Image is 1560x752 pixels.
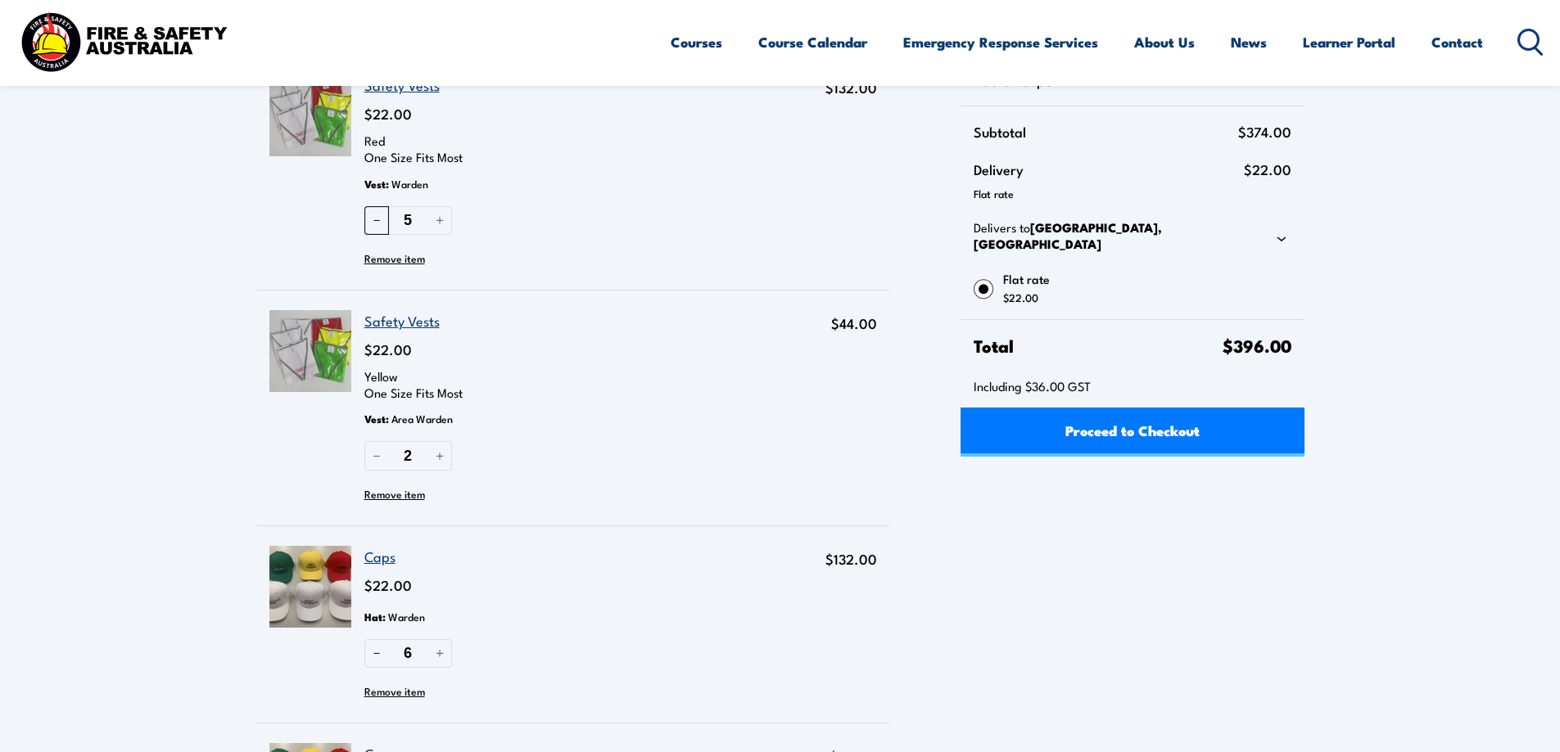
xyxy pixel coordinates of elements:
[427,441,452,470] button: Increase quantity of Safety Vests
[1003,269,1291,289] span: Flat rate
[1431,20,1483,64] a: Contact
[671,20,722,64] a: Courses
[1231,20,1267,64] a: News
[269,546,351,628] img: Caps
[903,20,1098,64] a: Emergency Response Services
[364,206,389,235] button: Reduce quantity of Safety Vests
[269,310,351,392] img: Safety Vests
[974,157,1243,182] span: Delivery
[388,604,425,628] span: Warden
[825,548,877,569] span: $132.00
[974,378,1291,394] p: Including $36.00 GST
[364,310,440,331] a: Safety Vests
[364,339,412,359] span: $22.00
[364,441,389,470] button: Reduce quantity of Safety Vests
[364,605,386,629] span: Hat :
[1223,331,1291,358] span: $396.00
[758,20,867,64] a: Course Calendar
[364,133,795,165] p: Red One Size Fits Most
[974,218,1162,253] strong: [GEOGRAPHIC_DATA], [GEOGRAPHIC_DATA]
[427,639,452,668] button: Increase quantity of Caps
[364,172,389,196] span: Vest :
[391,171,428,196] span: Warden
[427,206,452,235] button: Increase quantity of Safety Vests
[364,678,425,703] button: Remove Caps from cart
[1003,290,1038,305] span: $22.00
[364,546,396,566] a: Caps
[364,639,389,668] button: Reduce quantity of Caps
[364,481,425,506] button: Remove Safety Vests from cart
[364,103,412,124] span: $22.00
[1303,20,1395,64] a: Learner Portal
[974,279,993,299] input: Flat rate$22.00
[364,574,412,595] span: $22.00
[391,406,453,430] span: Area Warden
[831,313,877,333] span: $44.00
[974,219,1264,252] p: Delivers to
[364,407,389,431] span: Vest :
[364,245,425,270] button: Remove Safety Vests from cart
[389,441,427,470] input: Quantity of Safety Vests in your cart.
[974,119,1237,144] span: Subtotal
[1244,157,1291,182] span: $22.00
[974,333,1222,358] span: Total
[389,639,427,668] input: Quantity of Caps in your cart.
[389,206,427,235] input: Quantity of Safety Vests in your cart.
[1238,119,1291,144] span: $374.00
[825,77,877,97] span: $132.00
[269,74,351,156] img: Safety Vests
[1134,20,1195,64] a: About Us
[364,368,795,401] p: Yellow One Size Fits Most
[974,219,1291,256] div: Delivers to[GEOGRAPHIC_DATA], [GEOGRAPHIC_DATA]
[974,182,1291,206] div: Flat rate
